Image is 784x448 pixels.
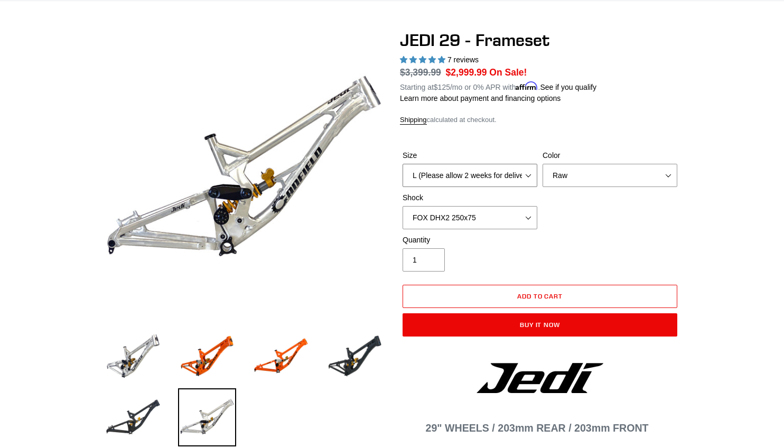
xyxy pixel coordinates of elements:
span: $125 [434,83,450,91]
span: 5.00 stars [400,55,447,64]
label: Quantity [403,235,537,246]
a: Learn more about payment and financing options [400,94,561,102]
span: On Sale! [489,66,527,79]
label: Size [403,150,537,161]
a: Shipping [400,116,427,125]
img: Load image into Gallery viewer, JEDI 29 - Frameset [104,327,162,385]
span: 29" WHEELS / 203mm REAR / 203mm FRONT [426,422,649,434]
img: Load image into Gallery viewer, JEDI 29 - Frameset [178,388,236,446]
button: Buy it now [403,313,677,337]
span: Affirm [516,81,538,90]
img: Load image into Gallery viewer, JEDI 29 - Frameset [252,327,310,385]
button: Add to cart [403,285,677,308]
s: $3,399.99 [400,67,441,78]
img: Load image into Gallery viewer, JEDI 29 - Frameset [104,388,162,446]
h1: JEDI 29 - Frameset [400,30,680,50]
span: 7 reviews [447,55,479,64]
div: calculated at checkout. [400,115,680,125]
img: Load image into Gallery viewer, JEDI 29 - Frameset [326,327,384,385]
span: $2,999.99 [446,67,487,78]
p: Starting at /mo or 0% APR with . [400,79,596,93]
a: See if you qualify - Learn more about Affirm Financing (opens in modal) [540,83,596,91]
label: Color [543,150,677,161]
label: Shock [403,192,537,203]
span: Add to cart [517,292,563,300]
img: Load image into Gallery viewer, JEDI 29 - Frameset [178,327,236,385]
